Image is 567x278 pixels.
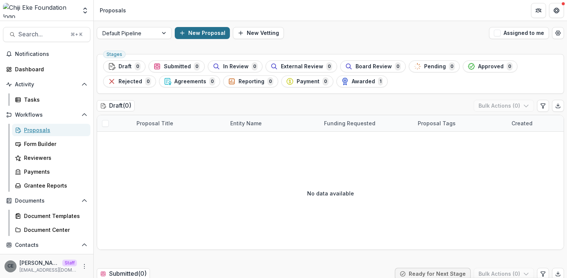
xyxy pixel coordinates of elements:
[549,3,564,18] button: Get Help
[322,77,328,86] span: 0
[208,60,262,72] button: In Review0
[489,27,549,39] button: Assigned to me
[449,62,455,71] span: 0
[226,115,319,131] div: Entity Name
[132,115,226,131] div: Proposal Title
[15,198,78,204] span: Documents
[164,63,191,70] span: Submitted
[24,140,84,148] div: Form Builder
[3,3,77,18] img: Chiji Eke Foundation logo
[24,96,84,104] div: Tasks
[3,48,90,60] button: Notifications
[69,30,84,39] div: ⌘ + K
[378,77,383,86] span: 1
[24,182,84,189] div: Grantee Reports
[209,77,215,86] span: 0
[355,63,392,70] span: Board Review
[319,115,413,131] div: Funding Requested
[233,27,284,39] button: New Vetting
[507,62,513,71] span: 0
[135,62,141,71] span: 0
[159,75,220,87] button: Agreements0
[15,112,78,118] span: Workflows
[24,126,84,134] div: Proposals
[552,100,564,112] button: Export table data
[15,81,78,88] span: Activity
[413,115,507,131] div: Proposal Tags
[132,119,178,127] div: Proposal Title
[24,212,84,220] div: Document Templates
[340,60,406,72] button: Board Review0
[223,63,249,70] span: In Review
[18,31,66,38] span: Search...
[265,60,337,72] button: External Review0
[252,62,258,71] span: 0
[478,63,504,70] span: Approved
[463,60,517,72] button: Approved0
[267,77,273,86] span: 0
[148,60,205,72] button: Submitted0
[12,210,90,222] a: Document Templates
[19,267,77,273] p: [EMAIL_ADDRESS][DOMAIN_NAME]
[194,62,200,71] span: 0
[97,100,135,111] h2: Draft ( 0 )
[62,260,77,266] p: Staff
[12,224,90,236] a: Document Center
[15,242,78,248] span: Contacts
[281,63,323,70] span: External Review
[145,77,151,86] span: 0
[531,3,546,18] button: Partners
[103,60,145,72] button: Draft0
[106,52,122,57] span: Stages
[118,63,132,70] span: Draft
[12,179,90,192] a: Grantee Reports
[424,63,446,70] span: Pending
[174,78,206,85] span: Agreements
[15,51,87,57] span: Notifications
[12,93,90,106] a: Tasks
[100,6,126,14] div: Proposals
[7,264,13,269] div: Chiji Eke
[223,75,278,87] button: Reporting0
[3,239,90,251] button: Open Contacts
[12,165,90,178] a: Payments
[3,78,90,90] button: Open Activity
[3,27,90,42] button: Search...
[97,5,129,16] nav: breadcrumb
[80,3,90,18] button: Open entity switcher
[297,78,319,85] span: Payment
[552,27,564,39] button: Open table manager
[12,124,90,136] a: Proposals
[12,138,90,150] a: Form Builder
[24,154,84,162] div: Reviewers
[238,78,264,85] span: Reporting
[507,119,537,127] div: Created
[80,262,89,271] button: More
[336,75,388,87] button: Awarded1
[24,226,84,234] div: Document Center
[395,62,401,71] span: 0
[175,27,230,39] button: New Proposal
[281,75,333,87] button: Payment0
[307,189,354,197] p: No data available
[474,100,534,112] button: Bulk Actions (0)
[352,78,375,85] span: Awarded
[118,78,142,85] span: Rejected
[409,60,460,72] button: Pending0
[19,259,59,267] p: [PERSON_NAME]
[3,109,90,121] button: Open Workflows
[537,100,549,112] button: Edit table settings
[3,63,90,75] a: Dashboard
[103,75,156,87] button: Rejected0
[24,168,84,176] div: Payments
[413,119,460,127] div: Proposal Tags
[15,65,84,73] div: Dashboard
[12,152,90,164] a: Reviewers
[319,119,380,127] div: Funding Requested
[326,62,332,71] span: 0
[226,119,266,127] div: Entity Name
